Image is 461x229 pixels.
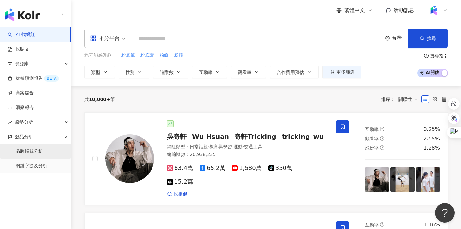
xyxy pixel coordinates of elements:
[89,97,110,102] span: 10,000+
[90,33,120,43] div: 不分平台
[365,145,379,150] span: 漲粉率
[8,31,35,38] a: searchAI 找網紅
[140,52,154,59] button: 粉底膏
[160,52,169,59] span: 粉餅
[200,165,225,172] span: 65.2萬
[174,52,184,59] button: 粉撲
[336,69,355,75] span: 更多篩選
[380,127,384,131] span: question-circle
[8,120,12,125] span: rise
[167,144,328,150] div: 網紅類型 ：
[167,178,193,185] span: 15.2萬
[8,104,34,111] a: 洞察報告
[380,222,384,227] span: question-circle
[380,136,384,141] span: question-circle
[167,151,328,158] div: 總追蹤數 ： 20,938,235
[160,70,174,75] span: 追蹤數
[15,115,33,129] span: 趨勢分析
[408,29,448,48] button: 搜尋
[159,52,169,59] button: 粉餅
[8,46,29,53] a: 找貼文
[268,165,292,172] span: 350萬
[381,94,421,104] div: 排序：
[244,144,262,149] span: 交通工具
[153,66,188,78] button: 追蹤數
[430,53,448,58] div: 搜尋指引
[423,126,440,133] div: 0.25%
[8,90,34,96] a: 商案媒合
[232,144,233,149] span: ·
[84,52,116,59] span: 您可能感興趣：
[238,70,251,75] span: 觀看率
[365,127,379,132] span: 互動率
[121,52,135,59] button: 粉底筆
[90,35,96,42] span: appstore
[16,148,43,155] a: 品牌帳號分析
[344,7,365,14] span: 繁體中文
[380,145,384,150] span: question-circle
[174,191,187,198] span: 找相似
[167,191,187,198] a: 找相似
[16,163,47,169] a: 關鍵字提及分析
[192,133,229,140] span: Wu Hsuan
[322,66,361,78] button: 更多篩選
[208,144,209,149] span: ·
[190,144,208,149] span: 日常話題
[199,70,212,75] span: 互動率
[84,97,115,102] div: 共 筆
[277,70,304,75] span: 合作費用預估
[84,112,448,206] a: KOL Avatar吳奇軒Wu Hsuan奇軒Trickingtricking_wu網紅類型：日常話題·教育與學習·運動·交通工具總追蹤數：20,938,23583.4萬65.2萬1,580萬3...
[234,144,243,149] span: 運動
[192,66,227,78] button: 互動率
[119,66,149,78] button: 性別
[424,54,429,58] span: question-circle
[209,144,232,149] span: 教育與學習
[394,7,414,13] span: 活動訊息
[423,144,440,151] div: 1.28%
[385,36,390,41] span: environment
[84,66,115,78] button: 類型
[365,167,389,191] img: post-image
[423,135,440,142] div: 22.5%
[398,94,418,104] span: 關聯性
[365,136,379,141] span: 觀看率
[167,133,187,140] span: 吳奇軒
[105,134,154,183] img: KOL Avatar
[167,165,193,172] span: 83.4萬
[428,4,440,17] img: Kolr%20app%20icon%20%281%29.png
[235,133,276,140] span: 奇軒Tricking
[390,167,414,191] img: post-image
[8,75,59,82] a: 效益預測報告BETA
[435,203,455,223] iframe: Help Scout Beacon - Open
[15,129,33,144] span: 競品分析
[423,221,440,228] div: 1.16%
[15,56,29,71] span: 資源庫
[270,66,319,78] button: 合作費用預估
[392,35,408,41] div: 台灣
[174,52,183,59] span: 粉撲
[232,165,262,172] span: 1,580萬
[243,144,244,149] span: ·
[91,70,100,75] span: 類型
[427,36,436,41] span: 搜尋
[231,66,266,78] button: 觀看率
[126,70,135,75] span: 性別
[365,222,379,227] span: 互動率
[282,133,324,140] span: tricking_wu
[416,167,440,191] img: post-image
[5,8,40,21] img: logo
